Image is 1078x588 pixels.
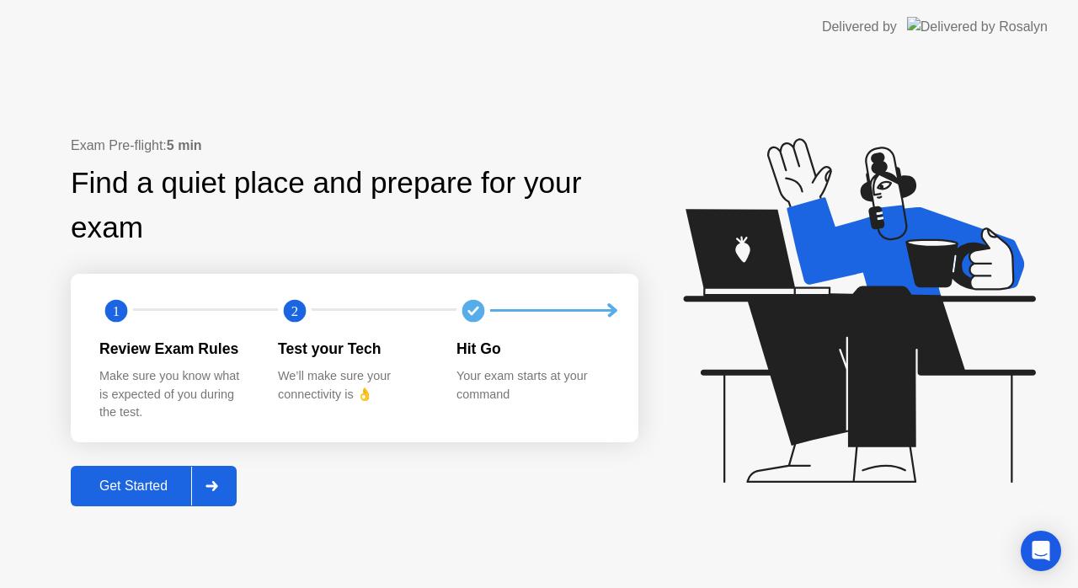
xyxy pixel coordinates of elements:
[907,17,1048,36] img: Delivered by Rosalyn
[456,338,608,360] div: Hit Go
[76,478,191,494] div: Get Started
[278,367,430,404] div: We’ll make sure your connectivity is 👌
[278,338,430,360] div: Test your Tech
[71,161,638,250] div: Find a quiet place and prepare for your exam
[167,138,202,152] b: 5 min
[291,302,298,318] text: 2
[99,367,251,422] div: Make sure you know what is expected of you during the test.
[113,302,120,318] text: 1
[1021,531,1061,571] div: Open Intercom Messenger
[71,466,237,506] button: Get Started
[99,338,251,360] div: Review Exam Rules
[456,367,608,404] div: Your exam starts at your command
[71,136,638,156] div: Exam Pre-flight:
[822,17,897,37] div: Delivered by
